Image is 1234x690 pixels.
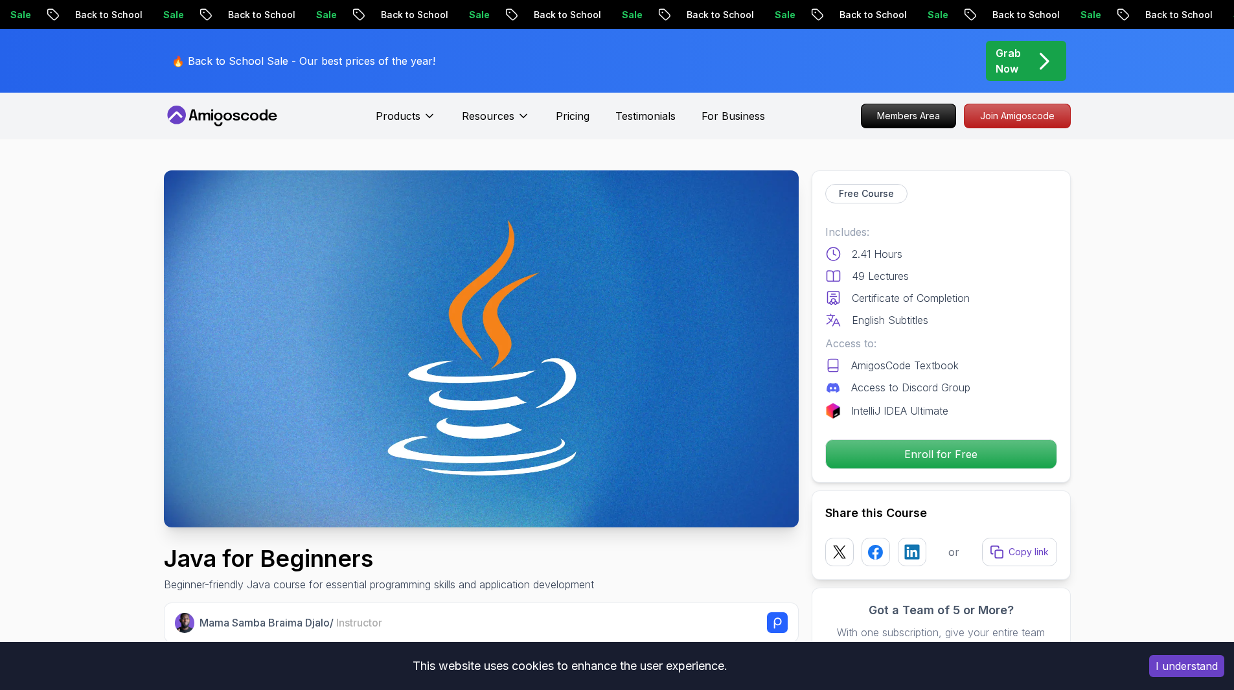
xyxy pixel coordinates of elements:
[839,187,894,200] p: Free Course
[172,53,435,69] p: 🔥 Back to School Sale - Our best prices of the year!
[10,652,1130,680] div: This website uses cookies to enhance the user experience.
[1009,546,1049,558] p: Copy link
[964,104,1071,128] a: Join Amigoscode
[615,108,676,124] a: Testimonials
[200,615,382,630] p: Mama Samba Braima Djalo /
[702,108,765,124] a: For Business
[63,8,152,21] p: Back to School
[996,45,1021,76] p: Grab Now
[965,104,1070,128] p: Join Amigoscode
[164,577,594,592] p: Beginner-friendly Java course for essential programming skills and application development
[852,312,928,328] p: English Subtitles
[610,8,652,21] p: Sale
[462,108,514,124] p: Resources
[369,8,457,21] p: Back to School
[916,8,957,21] p: Sale
[982,538,1057,566] button: Copy link
[675,8,763,21] p: Back to School
[1069,8,1110,21] p: Sale
[1134,8,1222,21] p: Back to School
[825,625,1057,656] p: With one subscription, give your entire team access to all courses and features.
[851,403,948,419] p: IntelliJ IDEA Ultimate
[852,290,970,306] p: Certificate of Completion
[216,8,304,21] p: Back to School
[462,108,530,134] button: Resources
[825,336,1057,351] p: Access to:
[376,108,436,134] button: Products
[825,601,1057,619] h3: Got a Team of 5 or More?
[376,108,420,124] p: Products
[457,8,499,21] p: Sale
[164,546,594,571] h1: Java for Beginners
[826,440,1057,468] p: Enroll for Free
[825,439,1057,469] button: Enroll for Free
[825,224,1057,240] p: Includes:
[556,108,589,124] a: Pricing
[852,268,909,284] p: 49 Lectures
[981,8,1069,21] p: Back to School
[851,380,970,395] p: Access to Discord Group
[522,8,610,21] p: Back to School
[851,358,959,373] p: AmigosCode Textbook
[1149,655,1224,677] button: Accept cookies
[828,8,916,21] p: Back to School
[304,8,346,21] p: Sale
[825,504,1057,522] h2: Share this Course
[862,104,955,128] p: Members Area
[763,8,805,21] p: Sale
[948,544,959,560] p: or
[861,104,956,128] a: Members Area
[336,616,382,629] span: Instructor
[852,246,902,262] p: 2.41 Hours
[175,613,195,633] img: Nelson Djalo
[825,403,841,419] img: jetbrains logo
[152,8,193,21] p: Sale
[164,170,799,527] img: java-for-beginners_thumbnail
